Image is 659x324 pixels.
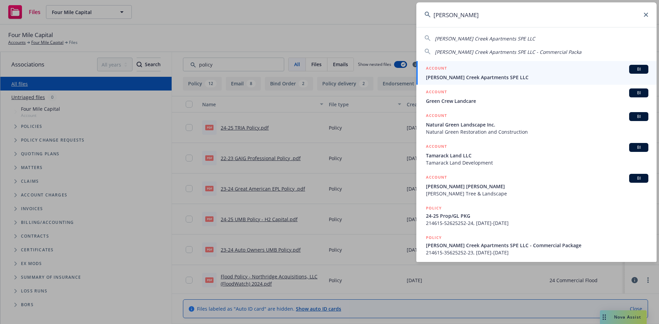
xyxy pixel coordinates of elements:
[426,112,447,120] h5: ACCOUNT
[416,2,657,27] input: Search...
[426,205,442,212] h5: POLICY
[426,88,447,97] h5: ACCOUNT
[426,152,648,159] span: Tamarack Land LLC
[426,128,648,135] span: Natural Green Restoration and Construction
[426,143,447,151] h5: ACCOUNT
[416,85,657,108] a: ACCOUNTBIGreen Crew Landcare
[426,242,648,249] span: [PERSON_NAME] Creek Apartments SPE LLC - Commercial Package
[426,234,442,241] h5: POLICY
[416,230,657,260] a: POLICY[PERSON_NAME] Creek Apartments SPE LLC - Commercial Package214615-35625252-23, [DATE]-[DATE]
[426,174,447,182] h5: ACCOUNT
[426,121,648,128] span: Natural Green Landscape Inc.
[632,144,646,151] span: BI
[426,65,447,73] h5: ACCOUNT
[426,212,648,219] span: 24-25 Prop/GL PKG
[426,219,648,227] span: 214615-52625252-24, [DATE]-[DATE]
[632,175,646,181] span: BI
[435,49,581,55] span: [PERSON_NAME] Creek Apartments SPE LLC - Commercial Packa
[416,139,657,170] a: ACCOUNTBITamarack Land LLCTamarack Land Development
[435,35,535,42] span: [PERSON_NAME] Creek Apartments SPE LLC
[426,183,648,190] span: [PERSON_NAME] [PERSON_NAME]
[426,249,648,256] span: 214615-35625252-23, [DATE]-[DATE]
[416,201,657,230] a: POLICY24-25 Prop/GL PKG214615-52625252-24, [DATE]-[DATE]
[416,170,657,201] a: ACCOUNTBI[PERSON_NAME] [PERSON_NAME][PERSON_NAME] Tree & Landscape
[426,190,648,197] span: [PERSON_NAME] Tree & Landscape
[416,61,657,85] a: ACCOUNTBI[PERSON_NAME] Creek Apartments SPE LLC
[632,66,646,72] span: BI
[426,159,648,166] span: Tamarack Land Development
[632,90,646,96] span: BI
[426,97,648,105] span: Green Crew Landcare
[632,113,646,120] span: BI
[426,74,648,81] span: [PERSON_NAME] Creek Apartments SPE LLC
[416,108,657,139] a: ACCOUNTBINatural Green Landscape Inc.Natural Green Restoration and Construction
